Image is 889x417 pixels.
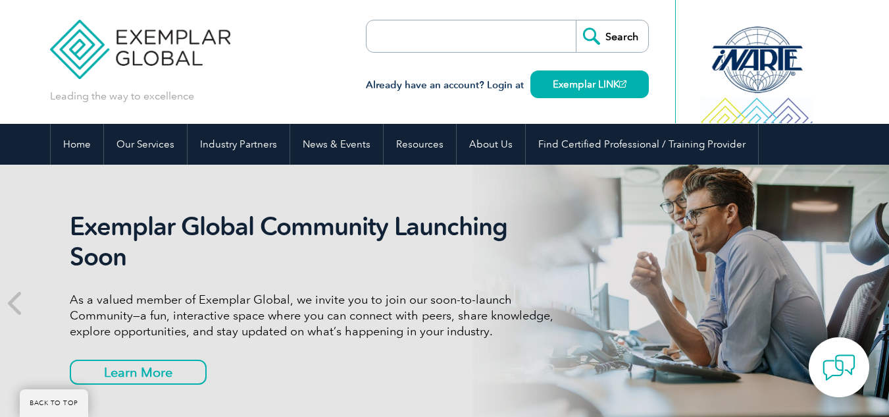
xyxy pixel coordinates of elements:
[457,124,525,165] a: About Us
[619,80,626,88] img: open_square.png
[290,124,383,165] a: News & Events
[70,360,207,385] a: Learn More
[823,351,855,384] img: contact-chat.png
[51,124,103,165] a: Home
[70,292,563,339] p: As a valued member of Exemplar Global, we invite you to join our soon-to-launch Community—a fun, ...
[104,124,187,165] a: Our Services
[188,124,290,165] a: Industry Partners
[70,211,563,272] h2: Exemplar Global Community Launching Soon
[576,20,648,52] input: Search
[530,70,649,98] a: Exemplar LINK
[526,124,758,165] a: Find Certified Professional / Training Provider
[50,89,194,103] p: Leading the way to excellence
[20,389,88,417] a: BACK TO TOP
[384,124,456,165] a: Resources
[366,77,649,94] h3: Already have an account? Login at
